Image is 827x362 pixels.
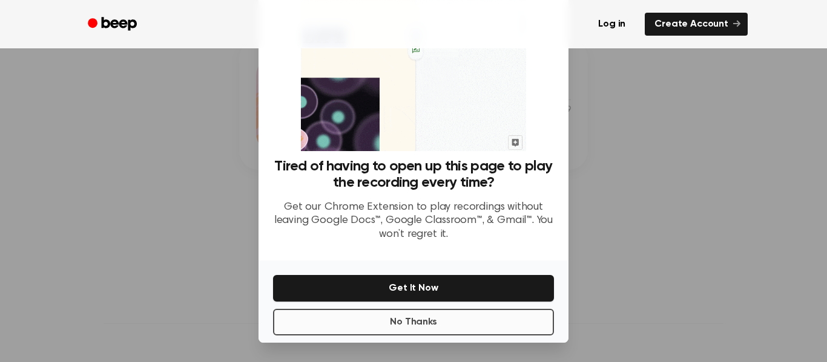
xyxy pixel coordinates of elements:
[586,10,638,38] a: Log in
[273,158,554,191] h3: Tired of having to open up this page to play the recording every time?
[273,275,554,302] button: Get It Now
[273,309,554,335] button: No Thanks
[645,13,748,36] a: Create Account
[273,201,554,242] p: Get our Chrome Extension to play recordings without leaving Google Docs™, Google Classroom™, & Gm...
[79,13,148,36] a: Beep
